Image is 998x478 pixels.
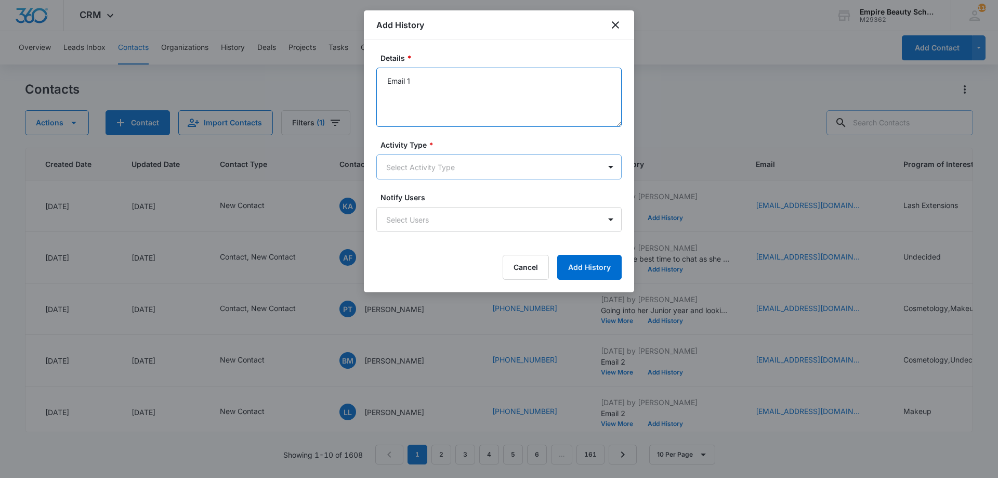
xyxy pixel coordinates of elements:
[503,255,549,280] button: Cancel
[557,255,622,280] button: Add History
[380,139,626,150] label: Activity Type
[380,192,626,203] label: Notify Users
[609,19,622,31] button: close
[380,53,626,63] label: Details
[376,68,622,127] textarea: Email 1
[376,19,424,31] h1: Add History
